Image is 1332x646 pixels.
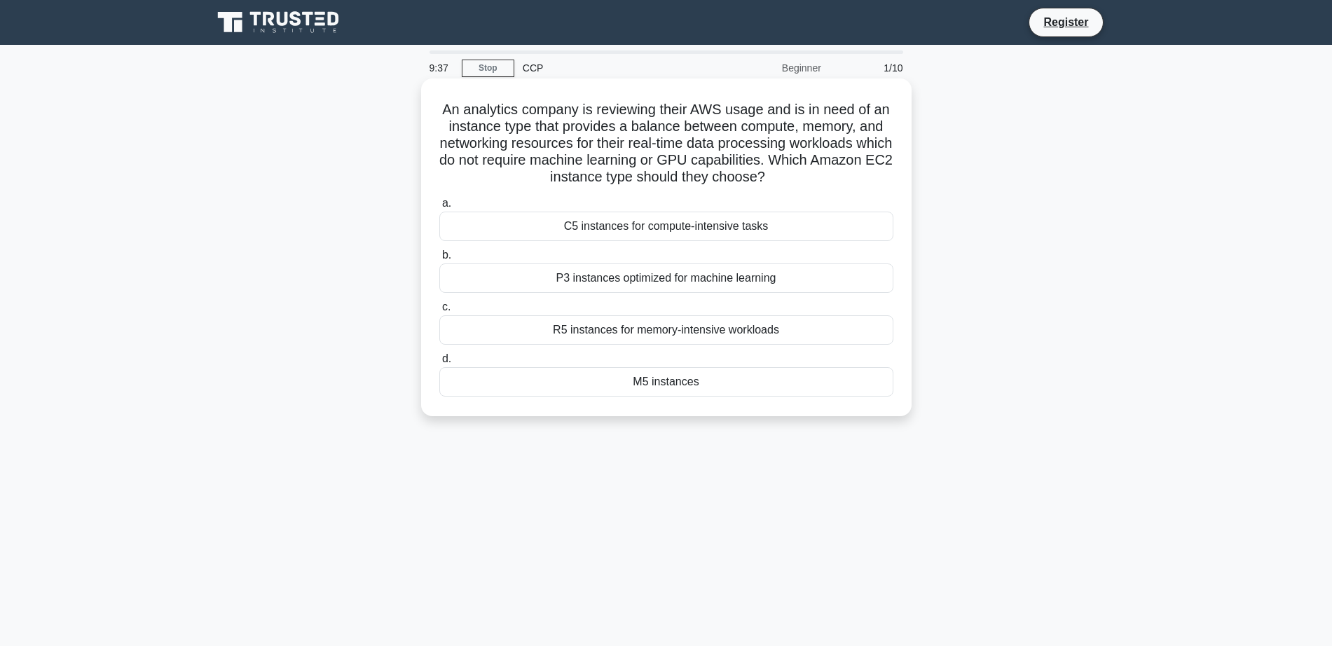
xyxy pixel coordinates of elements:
[707,54,830,82] div: Beginner
[421,54,462,82] div: 9:37
[439,212,893,241] div: C5 instances for compute-intensive tasks
[442,197,451,209] span: a.
[438,101,895,186] h5: An analytics company is reviewing their AWS usage and is in need of an instance type that provide...
[514,54,707,82] div: CCP
[830,54,912,82] div: 1/10
[1035,13,1097,31] a: Register
[442,352,451,364] span: d.
[439,263,893,293] div: P3 instances optimized for machine learning
[439,315,893,345] div: R5 instances for memory-intensive workloads
[462,60,514,77] a: Stop
[439,367,893,397] div: M5 instances
[442,249,451,261] span: b.
[442,301,451,312] span: c.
